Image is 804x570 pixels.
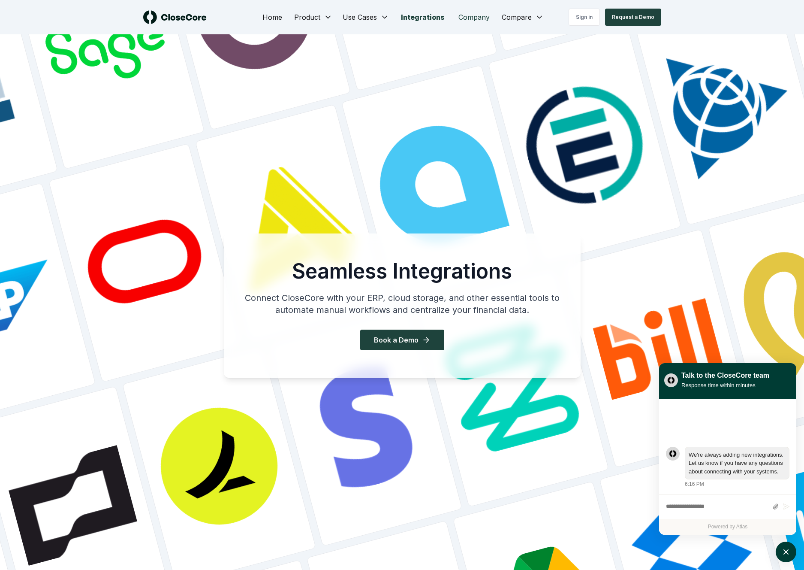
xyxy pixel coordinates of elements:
button: Compare [497,9,549,26]
button: Product [289,9,337,26]
a: Company [452,9,497,26]
div: atlas-ticket [659,399,796,535]
div: atlas-message-bubble [685,447,789,480]
div: Response time within minutes [681,381,769,390]
button: atlas-launcher [776,542,796,562]
div: 6:16 PM [685,480,704,488]
div: atlas-composer [666,499,789,515]
img: logo [143,10,207,24]
a: Atlas [736,524,748,530]
p: Connect CloseCore with your ERP, cloud storage, and other essential tools to automate manual work... [238,292,567,316]
a: Sign in [569,9,600,26]
button: Use Cases [337,9,394,26]
span: Product [294,12,320,22]
button: Book a Demo [360,330,444,350]
img: yblje5SQxOoZuw2TcITt_icon.png [664,373,678,387]
a: Integrations [394,9,452,26]
div: atlas-window [659,363,796,535]
div: atlas-message-text [689,451,786,476]
span: Use Cases [343,12,377,22]
a: Home [256,9,289,26]
button: Attach files by clicking or dropping files here [772,503,779,510]
div: Monday, September 22, 6:16 PM [685,447,789,488]
button: Request a Demo [605,9,661,26]
div: atlas-message-author-avatar [666,447,680,461]
span: Compare [502,12,532,22]
div: atlas-message [666,447,789,488]
div: Talk to the CloseCore team [681,370,769,381]
div: Powered by [659,519,796,535]
h1: Seamless Integrations [238,261,567,282]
